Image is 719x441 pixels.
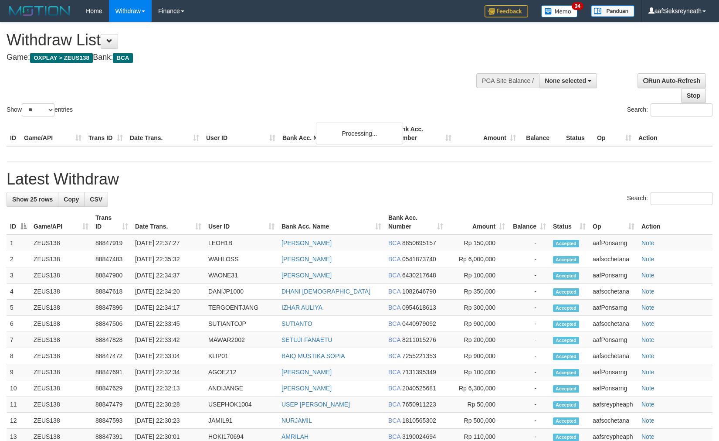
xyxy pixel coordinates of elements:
td: Rp 100,000 [447,267,509,284]
th: Date Trans. [126,121,203,146]
th: Bank Acc. Name: activate to sort column ascending [278,210,385,235]
th: Bank Acc. Name [279,121,390,146]
span: BCA [388,336,400,343]
td: 88847919 [92,235,132,251]
a: USEP [PERSON_NAME] [281,401,350,408]
td: 88847618 [92,284,132,300]
td: 88847479 [92,397,132,413]
td: LEOH1B [205,235,278,251]
td: [DATE] 22:35:32 [132,251,205,267]
span: Copy 1810565302 to clipboard [402,417,436,424]
a: Note [641,288,655,295]
span: Copy 0541873740 to clipboard [402,256,436,263]
a: Note [641,385,655,392]
th: Balance: activate to sort column ascending [509,210,549,235]
td: ZEUS138 [30,348,92,364]
td: 88847506 [92,316,132,332]
input: Search: [651,192,712,205]
span: Accepted [553,256,579,263]
span: Accepted [553,240,579,247]
span: BCA [388,352,400,359]
th: Game/API [20,121,85,146]
span: Copy 7650911223 to clipboard [402,401,436,408]
a: [PERSON_NAME] [281,256,332,263]
img: Feedback.jpg [485,5,528,17]
td: - [509,300,549,316]
td: ZEUS138 [30,364,92,380]
td: - [509,332,549,348]
th: Game/API: activate to sort column ascending [30,210,92,235]
td: Rp 200,000 [447,332,509,348]
span: Copy 7255221353 to clipboard [402,352,436,359]
td: 12 [7,413,30,429]
a: BAIQ MUSTIKA SOPIA [281,352,345,359]
td: 6 [7,316,30,332]
td: [DATE] 22:34:17 [132,300,205,316]
span: BCA [388,256,400,263]
td: ZEUS138 [30,380,92,397]
span: BCA [388,417,400,424]
th: Action [635,121,712,146]
td: ZEUS138 [30,284,92,300]
td: ZEUS138 [30,413,92,429]
span: Accepted [553,369,579,376]
td: - [509,364,549,380]
span: Copy 6430217648 to clipboard [402,272,436,279]
td: 88847593 [92,413,132,429]
a: Copy [58,192,85,207]
td: WAONE31 [205,267,278,284]
span: Accepted [553,272,579,280]
span: Copy 0954618613 to clipboard [402,304,436,311]
a: Note [641,304,655,311]
td: [DATE] 22:34:37 [132,267,205,284]
td: 11 [7,397,30,413]
td: aafPonsarng [589,332,638,348]
td: WAHLOSS [205,251,278,267]
td: 88847900 [92,267,132,284]
span: None selected [545,77,586,84]
label: Show entries [7,103,73,116]
td: 3 [7,267,30,284]
a: CSV [84,192,108,207]
a: [PERSON_NAME] [281,369,332,376]
span: Copy [64,196,79,203]
h1: Latest Withdraw [7,171,712,188]
input: Search: [651,103,712,116]
span: Accepted [553,321,579,328]
td: MAWAR2002 [205,332,278,348]
th: Date Trans.: activate to sort column ascending [132,210,205,235]
a: Note [641,369,655,376]
td: Rp 300,000 [447,300,509,316]
span: Copy 1082646790 to clipboard [402,288,436,295]
span: Accepted [553,337,579,344]
td: 2 [7,251,30,267]
td: - [509,284,549,300]
a: Note [641,272,655,279]
th: Bank Acc. Number [390,121,455,146]
span: BCA [113,53,132,63]
th: Amount [455,121,519,146]
td: [DATE] 22:33:04 [132,348,205,364]
span: BCA [388,304,400,311]
td: Rp 900,000 [447,348,509,364]
a: SUTIANTO [281,320,312,327]
label: Search: [627,103,712,116]
td: 88847472 [92,348,132,364]
th: User ID [203,121,279,146]
td: SUTIANTOJP [205,316,278,332]
span: Accepted [553,304,579,312]
td: TERGOENTJANG [205,300,278,316]
td: ZEUS138 [30,316,92,332]
td: AGOEZ12 [205,364,278,380]
a: Stop [681,88,706,103]
button: None selected [539,73,597,88]
td: aafsochetana [589,316,638,332]
span: BCA [388,369,400,376]
span: Copy 7131395349 to clipboard [402,369,436,376]
td: aafsochetana [589,251,638,267]
th: Op: activate to sort column ascending [589,210,638,235]
td: Rp 150,000 [447,235,509,251]
a: [PERSON_NAME] [281,385,332,392]
td: - [509,235,549,251]
a: [PERSON_NAME] [281,272,332,279]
